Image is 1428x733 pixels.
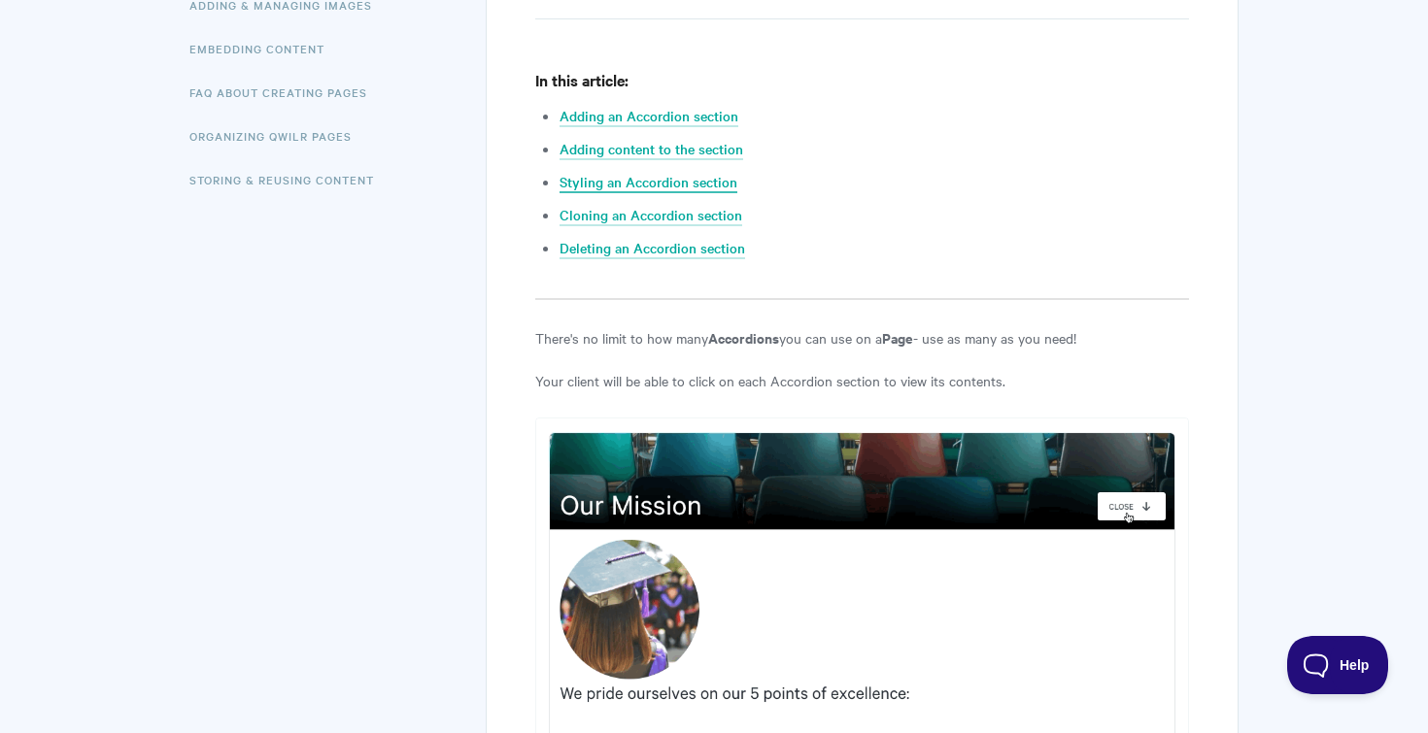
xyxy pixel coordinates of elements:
[560,106,738,127] a: Adding an Accordion section
[535,326,1189,350] p: There's no limit to how many you can use on a - use as many as you need!
[882,327,913,348] strong: Page
[560,238,745,259] a: Deleting an Accordion section
[189,29,339,68] a: Embedding Content
[189,117,366,155] a: Organizing Qwilr Pages
[189,160,389,199] a: Storing & Reusing Content
[560,205,742,226] a: Cloning an Accordion section
[535,69,629,90] strong: In this article:
[1287,636,1389,694] iframe: Toggle Customer Support
[535,369,1189,392] p: Your client will be able to click on each Accordion section to view its contents.
[189,73,382,112] a: FAQ About Creating Pages
[560,139,743,160] a: Adding content to the section
[560,172,737,193] a: Styling an Accordion section
[708,327,779,348] strong: Accordions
